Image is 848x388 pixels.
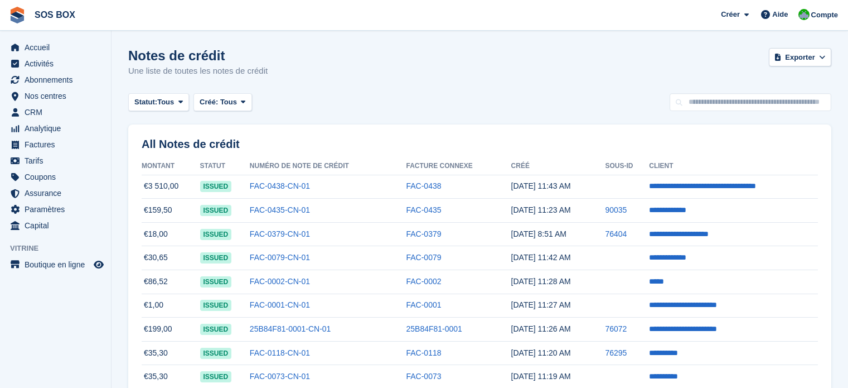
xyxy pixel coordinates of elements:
span: Assurance [25,185,91,201]
th: Statut [200,157,250,175]
td: €1,00 [142,294,200,318]
a: menu [6,257,105,272]
button: Exporter [769,48,831,66]
a: Boutique d'aperçu [92,258,105,271]
a: FAC-0379 [406,229,441,238]
span: CRM [25,104,91,120]
span: Nos centres [25,88,91,104]
span: Accueil [25,40,91,55]
a: FAC-0002 [406,277,441,286]
a: FAC-0435 [406,205,441,214]
td: €18,00 [142,222,200,246]
a: FAC-0118 [406,348,441,357]
span: Paramètres [25,202,91,217]
span: Aide [772,9,788,20]
span: issued [200,300,232,311]
a: FAC-0438-CN-01 [250,181,310,190]
span: Abonnements [25,72,91,88]
td: €86,52 [142,270,200,294]
a: FAC-0435-CN-01 [250,205,310,214]
th: Facture connexe [406,157,511,175]
a: FAC-0379-CN-01 [250,229,310,238]
a: menu [6,153,105,169]
span: Exporter [785,52,815,63]
a: menu [6,40,105,55]
th: Créé [511,157,605,175]
h2: All Notes de crédit [142,138,818,151]
time: 2025-06-02 06:51:02 UTC [511,229,566,238]
span: Vitrine [10,243,111,254]
a: 76404 [605,229,627,238]
a: FAC-0079 [406,253,441,262]
span: Capital [25,218,91,233]
a: FAC-0079-CN-01 [250,253,310,262]
th: Numéro de note de crédit [250,157,406,175]
a: menu [6,185,105,201]
time: 2025-05-26 09:20:22 UTC [511,348,571,357]
a: 25B84F81-0001 [406,324,462,333]
th: Montant [142,157,200,175]
a: FAC-0001-CN-01 [250,300,310,309]
button: Créé: Tous [193,93,252,112]
p: Une liste de toutes les notes de crédit [128,65,268,78]
span: Boutique en ligne [25,257,91,272]
time: 2025-05-26 09:27:29 UTC [511,300,571,309]
span: Créer [721,9,740,20]
td: €30,65 [142,246,200,270]
time: 2025-06-30 09:23:30 UTC [511,205,571,214]
span: Analytique [25,121,91,136]
span: issued [200,205,232,216]
a: menu [6,169,105,185]
img: stora-icon-8386f47178a22dfd0bd8f6a31ec36ba5ce8667c1dd55bd0f319d3a0aa187defe.svg [9,7,26,23]
a: SOS BOX [30,6,80,24]
a: menu [6,202,105,217]
a: menu [6,72,105,88]
span: Activités [25,56,91,71]
th: Client [649,157,818,175]
a: menu [6,88,105,104]
time: 2025-07-24 09:43:31 UTC [511,181,571,190]
td: €199,00 [142,318,200,342]
span: issued [200,181,232,192]
span: issued [200,229,232,240]
button: Statut: Tous [128,93,189,112]
span: issued [200,276,232,288]
time: 2025-05-26 09:42:48 UTC [511,253,571,262]
a: 25B84F81-0001-CN-01 [250,324,331,333]
a: 76295 [605,348,627,357]
img: Fabrice [798,9,810,20]
td: €35,30 [142,341,200,365]
th: Sous-ID [605,157,649,175]
a: 76072 [605,324,627,333]
span: issued [200,371,232,382]
span: Compte [811,9,838,21]
td: €3 510,00 [142,175,200,199]
time: 2025-05-26 09:19:29 UTC [511,372,571,381]
span: Factures [25,137,91,152]
span: Statut: [134,97,157,108]
a: FAC-0118-CN-01 [250,348,310,357]
span: issued [200,324,232,335]
a: FAC-0073-CN-01 [250,372,310,381]
a: menu [6,137,105,152]
time: 2025-05-26 09:26:53 UTC [511,324,571,333]
a: menu [6,104,105,120]
a: menu [6,56,105,71]
h1: Notes de crédit [128,48,268,63]
a: menu [6,121,105,136]
span: Créé: [200,98,218,106]
a: FAC-0073 [406,372,441,381]
time: 2025-05-26 09:28:21 UTC [511,277,571,286]
a: 90035 [605,205,627,214]
span: issued [200,348,232,359]
span: issued [200,252,232,264]
span: Tous [220,98,237,106]
td: €159,50 [142,199,200,223]
span: Tarifs [25,153,91,169]
span: Coupons [25,169,91,185]
span: Tous [157,97,174,108]
a: menu [6,218,105,233]
a: FAC-0002-CN-01 [250,277,310,286]
a: FAC-0438 [406,181,441,190]
a: FAC-0001 [406,300,441,309]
